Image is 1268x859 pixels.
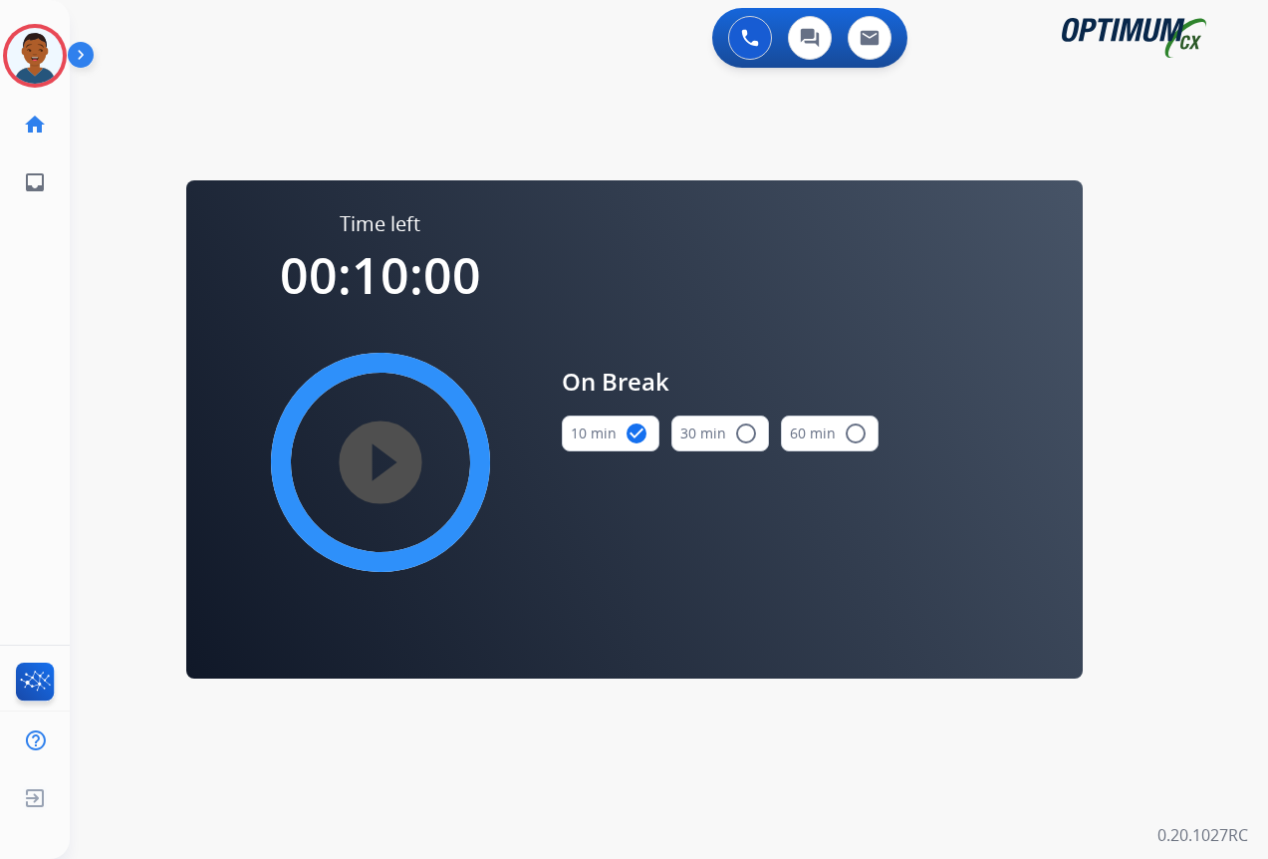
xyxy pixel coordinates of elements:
span: Time left [340,210,420,238]
mat-icon: radio_button_unchecked [844,422,868,445]
button: 10 min [562,416,659,451]
button: 30 min [671,416,769,451]
img: avatar [7,28,63,84]
mat-icon: home [23,113,47,137]
span: On Break [562,364,879,400]
span: 00:10:00 [280,241,481,309]
mat-icon: check_circle [625,422,648,445]
p: 0.20.1027RC [1157,823,1248,847]
mat-icon: inbox [23,170,47,194]
mat-icon: play_circle_filled [369,450,392,474]
button: 60 min [781,416,879,451]
mat-icon: radio_button_unchecked [734,422,758,445]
